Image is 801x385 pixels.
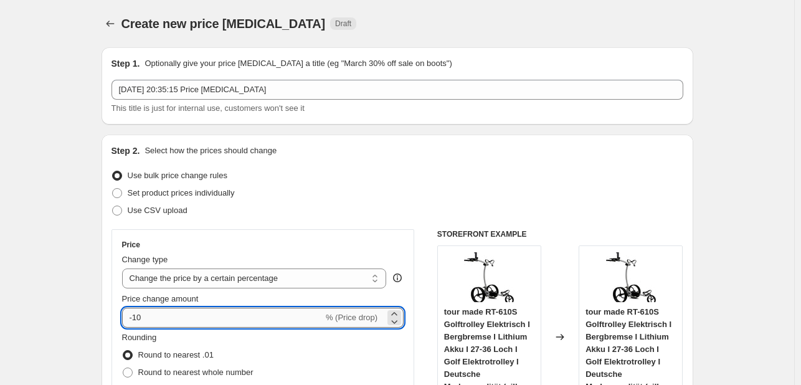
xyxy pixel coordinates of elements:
p: Select how the prices should change [145,145,277,157]
button: Price change jobs [102,15,119,32]
span: Price change amount [122,294,199,303]
input: 30% off holiday sale [111,80,683,100]
span: Draft [335,19,351,29]
span: This title is just for internal use, customers won't see it [111,103,305,113]
img: 5160rrcH3UL._AC_SL1290_80x.jpg [606,252,656,302]
h6: STOREFRONT EXAMPLE [437,229,683,239]
div: help [391,272,404,284]
span: Set product prices individually [128,188,235,197]
span: Rounding [122,333,157,342]
input: -15 [122,308,323,328]
h2: Step 1. [111,57,140,70]
h3: Price [122,240,140,250]
p: Optionally give your price [MEDICAL_DATA] a title (eg "March 30% off sale on boots") [145,57,452,70]
h2: Step 2. [111,145,140,157]
span: Change type [122,255,168,264]
span: % (Price drop) [326,313,377,322]
img: 5160rrcH3UL._AC_SL1290_80x.jpg [464,252,514,302]
span: Use bulk price change rules [128,171,227,180]
span: Round to nearest whole number [138,368,254,377]
span: Use CSV upload [128,206,187,215]
span: Create new price [MEDICAL_DATA] [121,17,326,31]
span: Round to nearest .01 [138,350,214,359]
